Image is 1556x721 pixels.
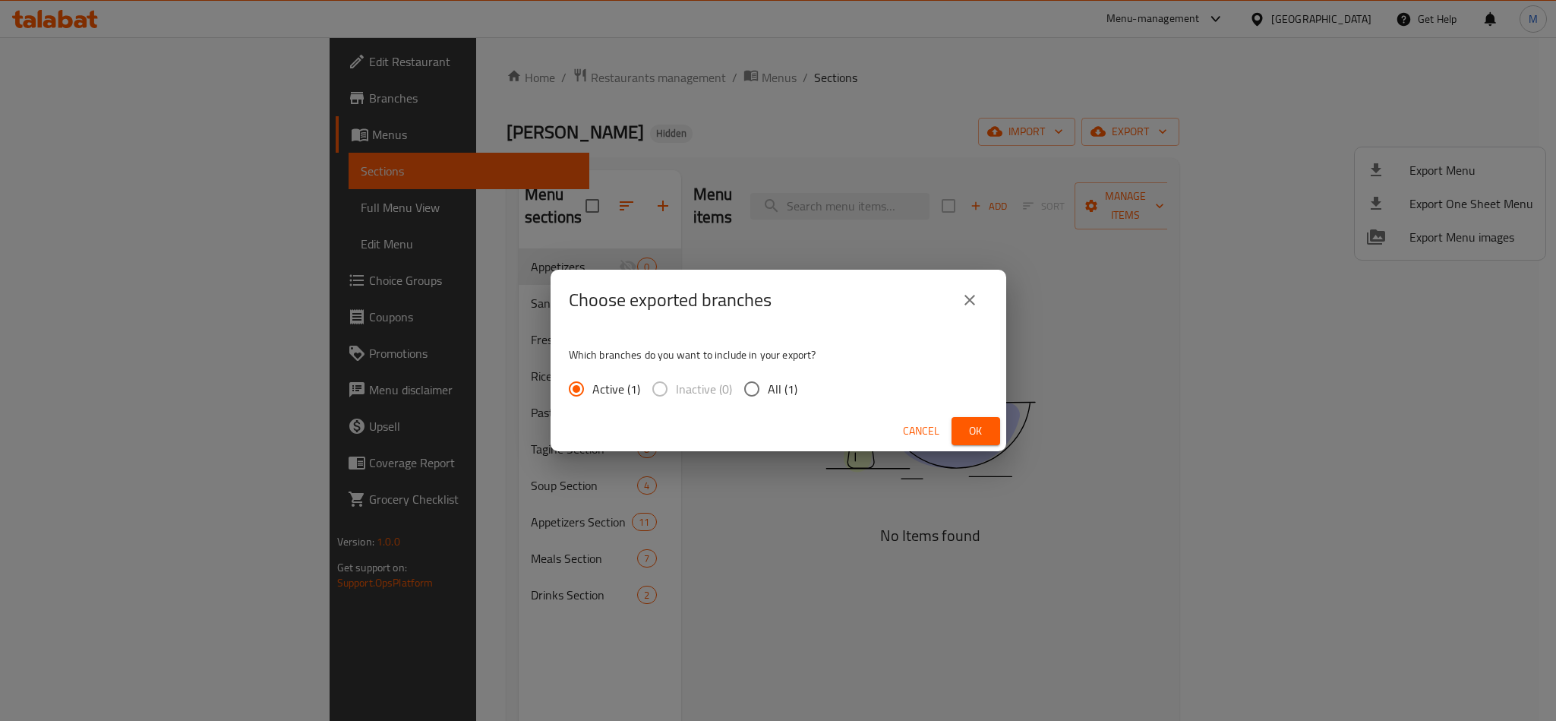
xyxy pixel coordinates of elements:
span: Inactive (0) [676,380,732,398]
span: All (1) [768,380,797,398]
span: Active (1) [592,380,640,398]
span: Ok [964,422,988,441]
button: close [952,282,988,318]
span: Cancel [903,422,939,441]
p: Which branches do you want to include in your export? [569,347,988,362]
button: Cancel [897,417,945,445]
h2: Choose exported branches [569,288,772,312]
button: Ok [952,417,1000,445]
